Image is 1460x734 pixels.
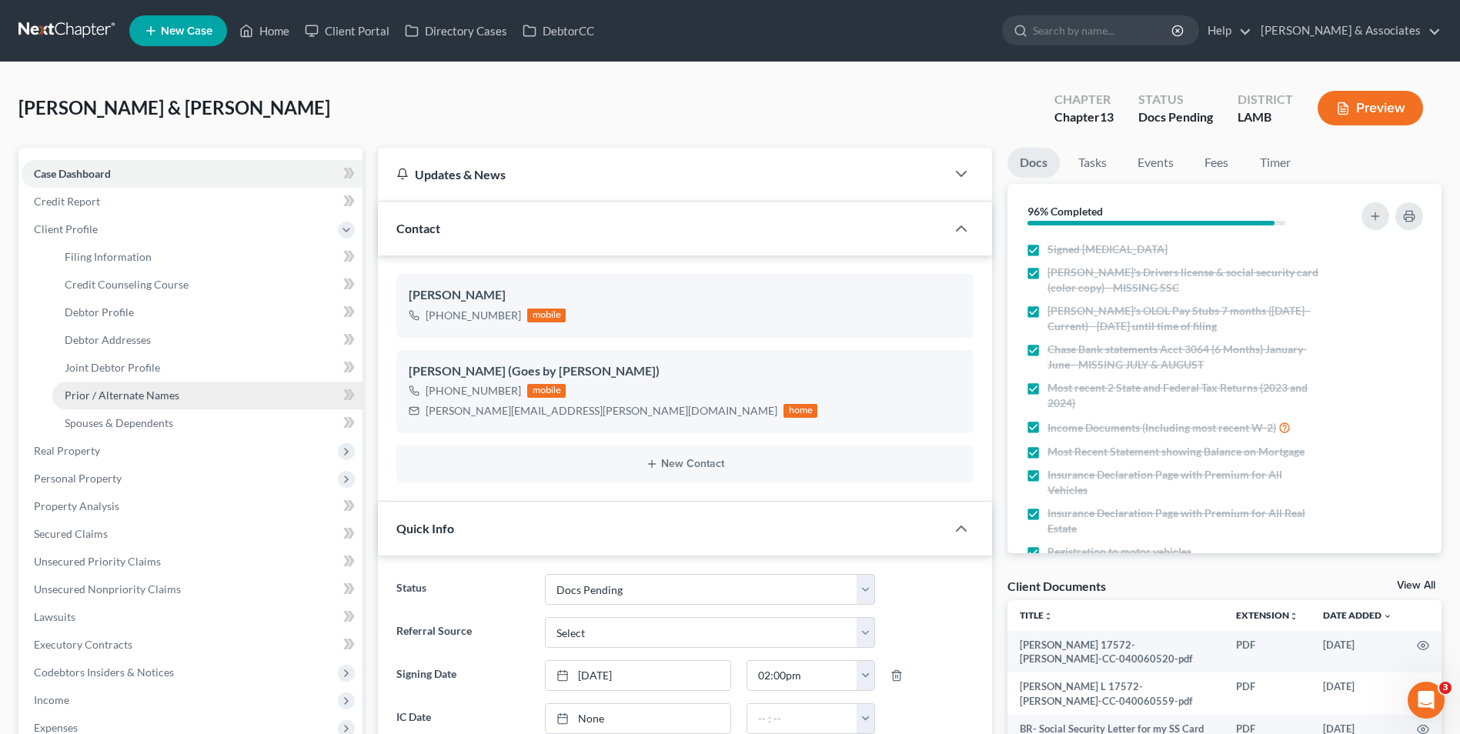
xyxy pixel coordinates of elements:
[34,693,69,706] span: Income
[1007,631,1224,673] td: [PERSON_NAME] 17572-[PERSON_NAME]-CC-040060520-pdf
[426,383,521,399] div: [PHONE_NUMBER]
[52,354,362,382] a: Joint Debtor Profile
[34,666,174,679] span: Codebtors Insiders & Notices
[1047,265,1320,295] span: [PERSON_NAME]'s Drivers license & social security card (color copy) - MISSING SSC
[1253,17,1441,45] a: [PERSON_NAME] & Associates
[52,243,362,271] a: Filing Information
[22,548,362,576] a: Unsecured Priority Claims
[1248,148,1303,178] a: Timer
[396,521,454,535] span: Quick Info
[396,221,440,235] span: Contact
[1007,148,1060,178] a: Docs
[34,527,108,540] span: Secured Claims
[22,160,362,188] a: Case Dashboard
[397,17,515,45] a: Directory Cases
[527,384,566,398] div: mobile
[1397,580,1435,591] a: View All
[1066,148,1119,178] a: Tasks
[1047,467,1320,498] span: Insurance Declaration Page with Premium for All Vehicles
[22,492,362,520] a: Property Analysis
[1224,631,1311,673] td: PDF
[34,610,75,623] span: Lawsuits
[1047,444,1305,459] span: Most Recent Statement showing Balance on Mortgage
[1323,609,1392,621] a: Date Added expand_more
[1238,108,1293,126] div: LAMB
[1054,91,1114,108] div: Chapter
[1125,148,1186,178] a: Events
[34,555,161,568] span: Unsecured Priority Claims
[409,362,961,381] div: [PERSON_NAME] (Goes by [PERSON_NAME])
[232,17,297,45] a: Home
[161,25,212,37] span: New Case
[34,167,111,180] span: Case Dashboard
[18,96,330,118] span: [PERSON_NAME] & [PERSON_NAME]
[1047,420,1276,435] span: Income Documents (Including most recent W-2)
[1007,672,1224,715] td: [PERSON_NAME] L 17572-[PERSON_NAME]-CC-040060559-pdf
[65,389,179,402] span: Prior / Alternate Names
[1047,544,1191,559] span: Registration to motor vehicles
[52,299,362,326] a: Debtor Profile
[396,166,927,182] div: Updates & News
[65,278,189,291] span: Credit Counseling Course
[426,308,521,323] div: [PHONE_NUMBER]
[52,382,362,409] a: Prior / Alternate Names
[1289,612,1298,621] i: unfold_more
[389,703,536,734] label: IC Date
[65,416,173,429] span: Spouses & Dependents
[1044,612,1053,621] i: unfold_more
[1311,672,1405,715] td: [DATE]
[783,404,817,418] div: home
[389,660,536,691] label: Signing Date
[34,222,98,235] span: Client Profile
[1311,631,1405,673] td: [DATE]
[1047,342,1320,372] span: Chase Bank statements Acct 3064 (6 Months) January-June - MISSING JULY & AUGUST
[1047,303,1320,334] span: [PERSON_NAME]'s OLOL Pay Stubs 7 months ([DATE] - Current) - [DATE] until time of filing
[747,661,857,690] input: -- : --
[22,520,362,548] a: Secured Claims
[1007,578,1106,594] div: Client Documents
[34,195,100,208] span: Credit Report
[34,638,132,651] span: Executory Contracts
[1027,205,1103,218] strong: 96% Completed
[409,458,961,470] button: New Contact
[1138,108,1213,126] div: Docs Pending
[52,271,362,299] a: Credit Counseling Course
[65,333,151,346] span: Debtor Addresses
[22,603,362,631] a: Lawsuits
[515,17,602,45] a: DebtorCC
[52,409,362,437] a: Spouses & Dependents
[1192,148,1241,178] a: Fees
[52,326,362,354] a: Debtor Addresses
[1100,109,1114,124] span: 13
[1047,380,1320,411] span: Most recent 2 State and Federal Tax Returns (2023 and 2024)
[409,286,961,305] div: [PERSON_NAME]
[34,721,78,734] span: Expenses
[1047,242,1168,257] span: Signed [MEDICAL_DATA]
[1047,505,1320,536] span: Insurance Declaration Page with Premium for All Real Estate
[1033,16,1174,45] input: Search by name...
[1054,108,1114,126] div: Chapter
[426,403,777,419] div: [PERSON_NAME][EMAIL_ADDRESS][PERSON_NAME][DOMAIN_NAME]
[1138,91,1213,108] div: Status
[65,250,152,263] span: Filing Information
[1408,682,1445,719] iframe: Intercom live chat
[297,17,397,45] a: Client Portal
[34,499,119,512] span: Property Analysis
[65,305,134,319] span: Debtor Profile
[1439,682,1452,694] span: 3
[22,576,362,603] a: Unsecured Nonpriority Claims
[22,188,362,215] a: Credit Report
[34,582,181,596] span: Unsecured Nonpriority Claims
[1224,672,1311,715] td: PDF
[389,617,536,648] label: Referral Source
[1383,612,1392,621] i: expand_more
[1236,609,1298,621] a: Extensionunfold_more
[34,444,100,457] span: Real Property
[1318,91,1423,125] button: Preview
[747,704,857,733] input: -- : --
[389,574,536,605] label: Status
[527,309,566,322] div: mobile
[65,361,160,374] span: Joint Debtor Profile
[22,631,362,659] a: Executory Contracts
[1200,17,1251,45] a: Help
